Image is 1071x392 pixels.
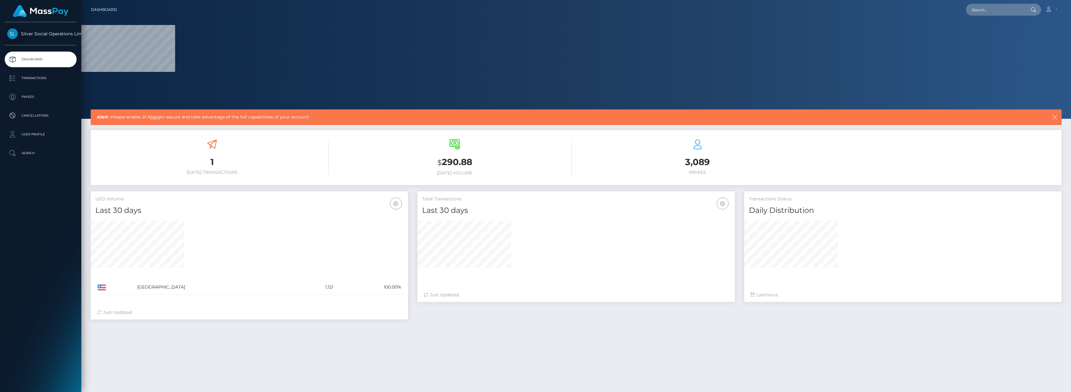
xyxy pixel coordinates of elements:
[424,292,729,298] div: Just Updated
[135,280,297,294] td: [GEOGRAPHIC_DATA]
[5,145,77,161] a: Search
[95,205,403,216] h4: Last 30 days
[7,55,74,64] p: Dashboard
[7,73,74,83] p: Transactions
[750,292,1055,298] div: Last hours
[7,28,18,39] img: Silver Social Operations Limited
[95,196,403,202] h5: USD Volume
[5,127,77,142] a: User Profile
[5,89,77,105] a: Payees
[297,280,336,294] td: 1,121
[581,170,814,175] h6: Payees
[966,4,1025,16] input: Search...
[7,92,74,102] p: Payees
[749,205,1057,216] h4: Daily Distribution
[5,70,77,86] a: Transactions
[5,31,77,37] span: Silver Social Operations Limited
[150,114,160,120] a: here
[422,205,730,216] h4: Last 30 days
[5,52,77,67] a: Dashboard
[97,309,402,316] div: Just Updated
[97,114,950,120] span: Please enable 2FA to secure and take advantage of the full capabilities of your account
[95,170,329,175] h6: [DATE] Transactions
[13,5,68,17] img: MassPay Logo
[7,148,74,158] p: Search
[98,284,106,290] img: US.png
[338,156,571,169] h3: 290.88
[336,280,403,294] td: 100.00%
[95,156,329,168] h3: 1
[581,156,814,168] h3: 3,089
[91,3,117,16] a: Dashboard
[7,130,74,139] p: User Profile
[5,108,77,123] a: Cancellations
[97,114,111,120] b: Alert -
[422,196,730,202] h5: Total Transactions
[437,158,442,167] small: $
[7,111,74,120] p: Cancellations
[338,170,571,176] h6: [DATE] Volume
[749,196,1057,202] h5: Transactions Status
